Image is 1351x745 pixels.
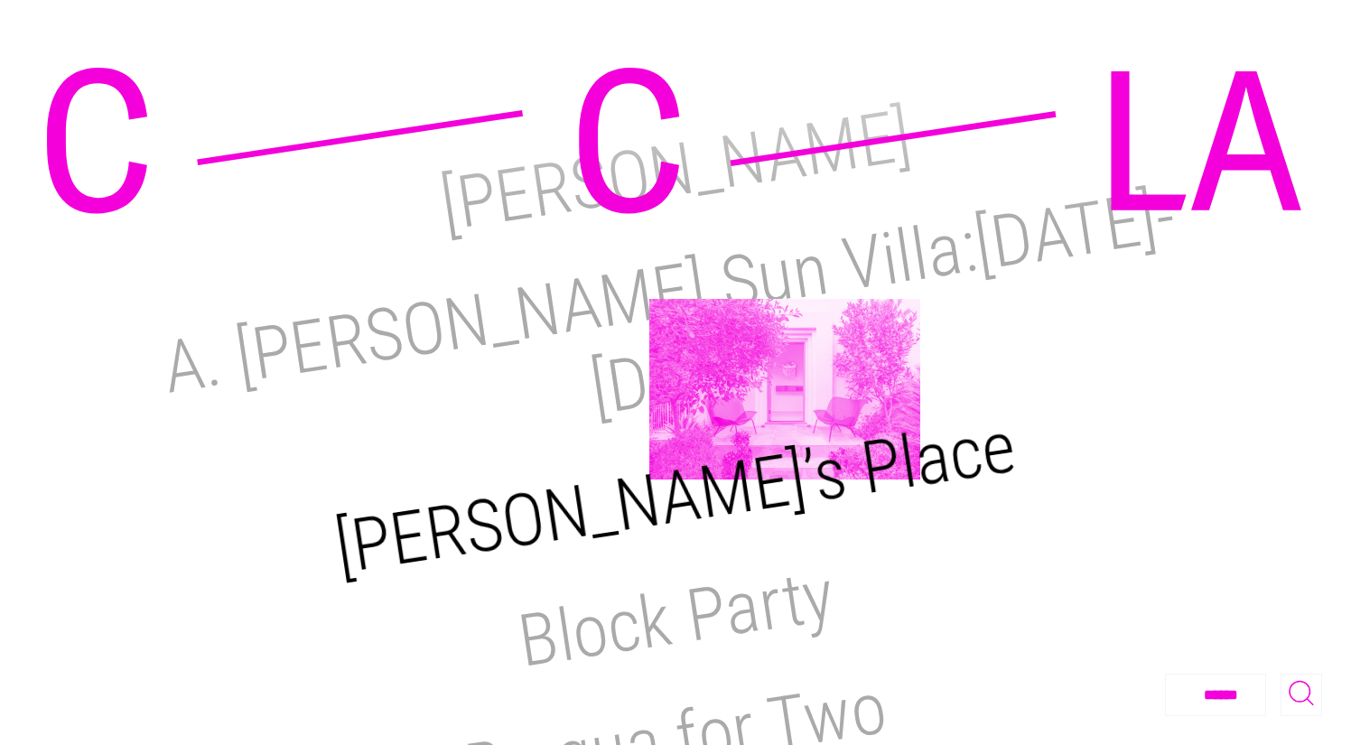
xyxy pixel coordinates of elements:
[512,553,838,684] a: Block Party
[434,93,916,247] a: [PERSON_NAME]
[330,405,1021,591] a: [PERSON_NAME]’s Place
[1281,674,1322,716] button: Toggle Search
[157,173,1180,432] a: A. [PERSON_NAME] Sun Villa:[DATE]-[DATE]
